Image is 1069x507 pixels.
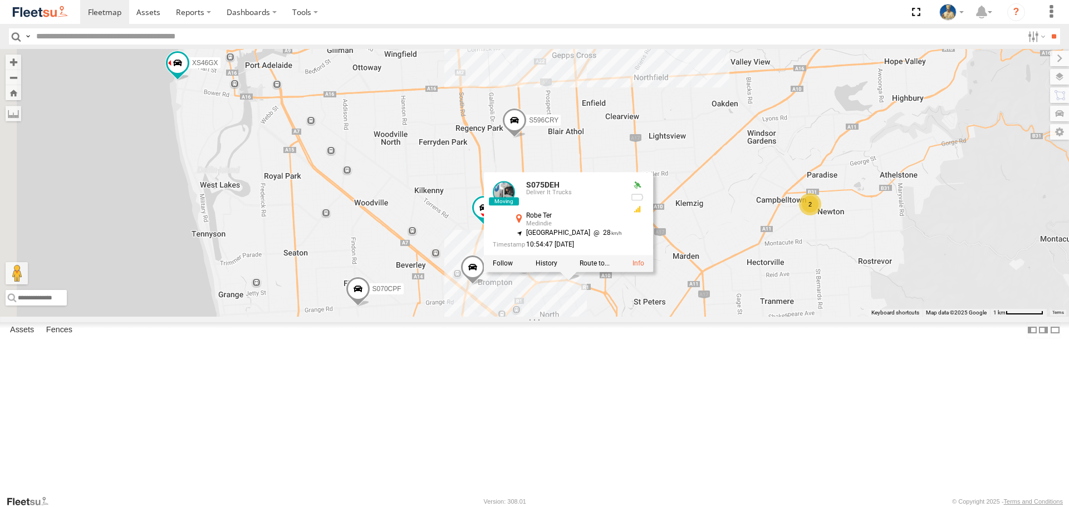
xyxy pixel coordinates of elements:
[41,323,78,338] label: Fences
[526,212,622,219] div: Robe Ter
[536,260,557,268] label: View Asset History
[526,180,560,189] a: S075DEH
[6,106,21,121] label: Measure
[580,260,610,268] label: Route To Location
[372,286,401,293] span: S070CPF
[526,221,622,228] div: Medindie
[1052,310,1064,314] a: Terms (opens in new tab)
[1023,28,1047,45] label: Search Filter Options
[926,309,987,316] span: Map data ©2025 Google
[493,260,513,268] label: Realtime tracking of Asset
[993,309,1006,316] span: 1 km
[484,498,526,505] div: Version: 308.01
[11,4,69,19] img: fleetsu-logo-horizontal.svg
[590,229,622,237] span: 28
[6,262,28,284] button: Drag Pegman onto the map to open Street View
[631,205,644,214] div: GSM Signal = 3
[1038,322,1049,338] label: Dock Summary Table to the Right
[526,229,590,237] span: [GEOGRAPHIC_DATA]
[935,4,968,21] div: Matt Draper
[529,117,558,125] span: S596CRY
[1004,498,1063,505] a: Terms and Conditions
[6,85,21,100] button: Zoom Home
[632,260,644,268] a: View Asset Details
[192,59,218,67] span: XS46GX
[990,309,1047,317] button: Map scale: 1 km per 64 pixels
[6,496,57,507] a: Visit our Website
[493,242,622,249] div: Date/time of location update
[1050,124,1069,140] label: Map Settings
[799,193,821,215] div: 2
[1007,3,1025,21] i: ?
[4,323,40,338] label: Assets
[631,181,644,190] div: Valid GPS Fix
[6,55,21,70] button: Zoom in
[526,190,622,196] div: Deliver It Trucks
[493,181,515,203] a: View Asset Details
[871,309,919,317] button: Keyboard shortcuts
[631,193,644,202] div: No battery health information received from this device.
[952,498,1063,505] div: © Copyright 2025 -
[1027,322,1038,338] label: Dock Summary Table to the Left
[6,70,21,85] button: Zoom out
[23,28,32,45] label: Search Query
[1050,322,1061,338] label: Hide Summary Table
